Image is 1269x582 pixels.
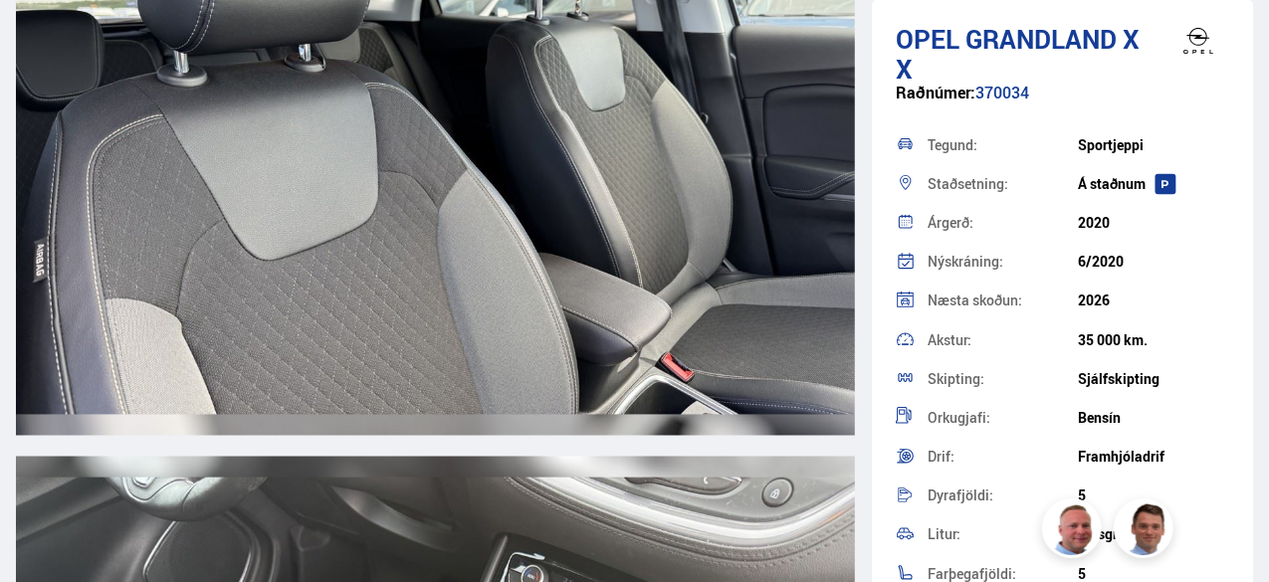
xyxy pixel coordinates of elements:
[928,450,1079,464] div: Drif:
[928,567,1079,581] div: Farþegafjöldi:
[928,372,1079,386] div: Skipting:
[1078,371,1229,387] div: Sjálfskipting
[928,255,1079,269] div: Nýskráning:
[16,8,76,68] button: Opna LiveChat spjallviðmót
[1078,566,1229,582] div: 5
[1159,10,1238,72] img: brand logo
[1117,501,1176,561] img: FbJEzSuNWCJXmdc-.webp
[1078,449,1229,465] div: Framhjóladrif
[1078,487,1229,503] div: 5
[1078,254,1229,270] div: 6/2020
[1078,137,1229,153] div: Sportjeppi
[928,527,1079,541] div: Litur:
[1078,332,1229,348] div: 35 000 km.
[928,216,1079,230] div: Árgerð:
[928,488,1079,502] div: Dyrafjöldi:
[1078,215,1229,231] div: 2020
[928,333,1079,347] div: Akstur:
[928,138,1079,152] div: Tegund:
[896,21,1140,87] span: Grandland X X
[1078,292,1229,308] div: 2026
[928,411,1079,425] div: Orkugjafi:
[896,84,1229,122] div: 370034
[1045,501,1105,561] img: siFngHWaQ9KaOqBr.png
[896,82,975,103] span: Raðnúmer:
[928,293,1079,307] div: Næsta skoðun:
[1078,176,1229,192] div: Á staðnum
[1078,410,1229,426] div: Bensín
[896,21,959,57] span: Opel
[928,177,1079,191] div: Staðsetning:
